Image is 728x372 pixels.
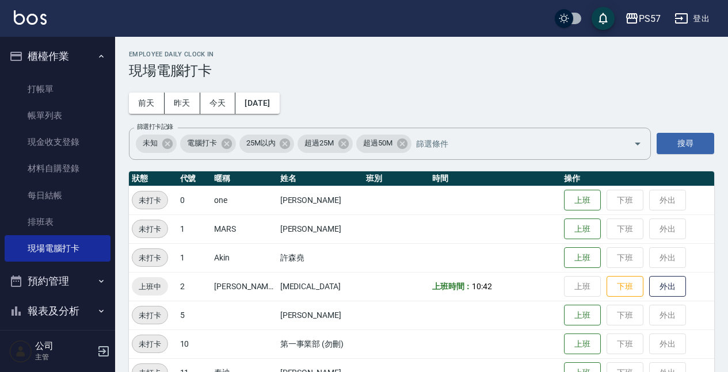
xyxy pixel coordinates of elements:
td: MARS [211,214,277,243]
span: 超過50M [356,137,399,149]
a: 每日結帳 [5,182,110,209]
div: 電腦打卡 [180,135,236,153]
button: 櫃檯作業 [5,41,110,71]
button: 上班 [564,190,601,211]
button: 上班 [564,333,601,355]
th: 時間 [429,171,561,186]
span: 超過25M [298,137,341,149]
button: Open [628,135,647,153]
div: 25M以內 [239,135,295,153]
span: 未打卡 [132,338,167,350]
img: Logo [14,10,47,25]
h3: 現場電腦打卡 [129,63,714,79]
span: 未知 [136,137,165,149]
td: [MEDICAL_DATA] [277,272,363,301]
th: 姓名 [277,171,363,186]
input: 篩選條件 [413,133,613,154]
td: [PERSON_NAME] [211,272,277,301]
h5: 公司 [35,340,94,352]
a: 現金收支登錄 [5,129,110,155]
button: 登出 [670,8,714,29]
button: 前天 [129,93,165,114]
span: 未打卡 [132,223,167,235]
button: 下班 [607,276,643,297]
td: Akin [211,243,277,272]
label: 篩選打卡記錄 [137,122,173,131]
button: 昨天 [165,93,200,114]
a: 打帳單 [5,76,110,102]
td: [PERSON_NAME] [277,301,363,329]
th: 暱稱 [211,171,277,186]
div: 未知 [136,135,177,153]
td: 許森堯 [277,243,363,272]
td: 1 [177,243,211,272]
p: 主管 [35,352,94,362]
button: PS57 [620,7,665,30]
button: 外出 [649,276,686,297]
h2: Employee Daily Clock In [129,51,714,58]
div: 超過50M [356,135,411,153]
button: 客戶管理 [5,325,110,355]
span: 電腦打卡 [180,137,224,149]
td: one [211,186,277,214]
button: 預約管理 [5,266,110,296]
button: 搜尋 [657,133,714,154]
td: 10 [177,329,211,358]
button: save [592,7,615,30]
img: Person [9,340,32,363]
span: 未打卡 [132,309,167,321]
td: [PERSON_NAME] [277,214,363,243]
button: [DATE] [235,93,279,114]
td: 0 [177,186,211,214]
button: 上班 [564,247,601,269]
a: 現場電腦打卡 [5,235,110,262]
span: 上班中 [132,281,168,293]
td: [PERSON_NAME] [277,186,363,214]
th: 狀態 [129,171,177,186]
span: 未打卡 [132,194,167,206]
button: 報表及分析 [5,296,110,326]
span: 25M以內 [239,137,283,149]
b: 上班時間： [432,282,472,291]
span: 未打卡 [132,252,167,264]
td: 5 [177,301,211,329]
button: 今天 [200,93,236,114]
td: 第一事業部 (勿刪) [277,329,363,358]
a: 材料自購登錄 [5,155,110,182]
td: 1 [177,214,211,243]
button: 上班 [564,305,601,326]
button: 上班 [564,218,601,240]
a: 帳單列表 [5,102,110,129]
span: 10:42 [472,282,492,291]
div: 超過25M [298,135,353,153]
th: 代號 [177,171,211,186]
th: 操作 [561,171,714,186]
a: 排班表 [5,209,110,235]
th: 班別 [363,171,429,186]
td: 2 [177,272,211,301]
div: PS57 [639,11,661,26]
